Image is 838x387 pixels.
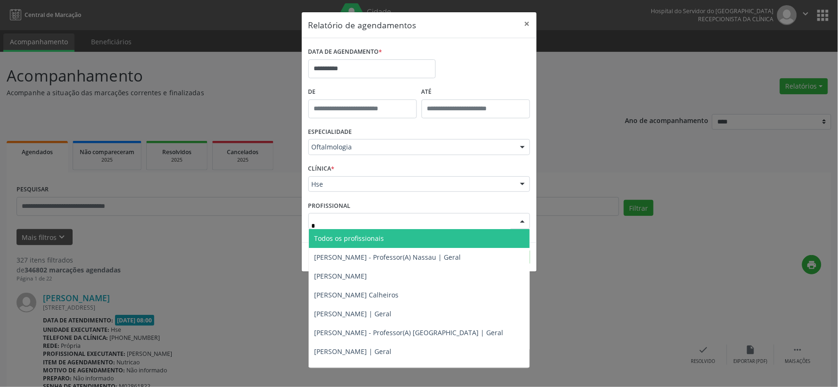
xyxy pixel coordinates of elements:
label: ATÉ [422,85,530,99]
span: [PERSON_NAME] e Estrabismo [315,366,410,375]
span: [PERSON_NAME] | Geral [315,309,392,318]
label: De [308,85,417,99]
span: [PERSON_NAME] - Professor(A) Nassau | Geral [315,253,461,262]
h5: Relatório de agendamentos [308,19,416,31]
label: PROFISSIONAL [308,198,351,213]
label: ESPECIALIDADE [308,125,352,140]
label: CLÍNICA [308,162,335,176]
span: [PERSON_NAME] - Professor(A) [GEOGRAPHIC_DATA] | Geral [315,328,504,337]
span: [PERSON_NAME] | Geral [315,347,392,356]
button: Close [518,12,537,35]
span: Hse [312,180,511,189]
span: Oftalmologia [312,142,511,152]
span: [PERSON_NAME] Calheiros [315,290,399,299]
label: DATA DE AGENDAMENTO [308,45,382,59]
span: [PERSON_NAME] [315,272,367,280]
span: Todos os profissionais [315,234,384,243]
